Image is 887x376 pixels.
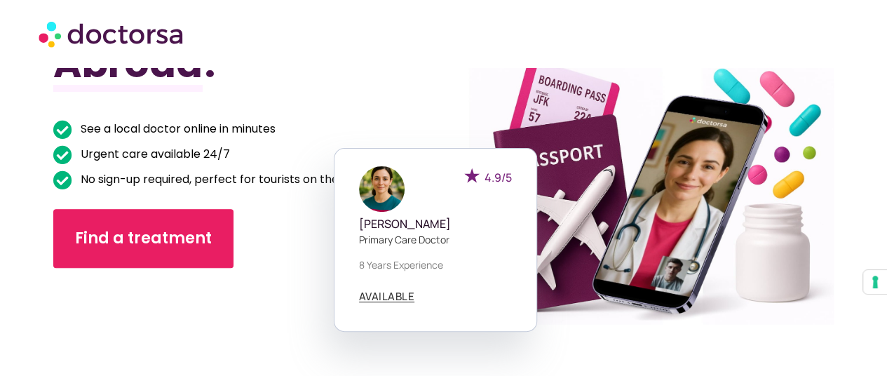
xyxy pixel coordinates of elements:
[863,270,887,294] button: Your consent preferences for tracking technologies
[359,291,415,302] a: AVAILABLE
[485,170,512,185] span: 4.9/5
[77,145,230,164] span: Urgent care available 24/7
[359,232,512,247] p: Primary care doctor
[359,217,512,231] h5: [PERSON_NAME]
[53,209,233,268] a: Find a treatment
[75,227,212,250] span: Find a treatment
[77,119,276,139] span: See a local doctor online in minutes
[77,170,356,189] span: No sign-up required, perfect for tourists on the go
[359,257,512,272] p: 8 years experience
